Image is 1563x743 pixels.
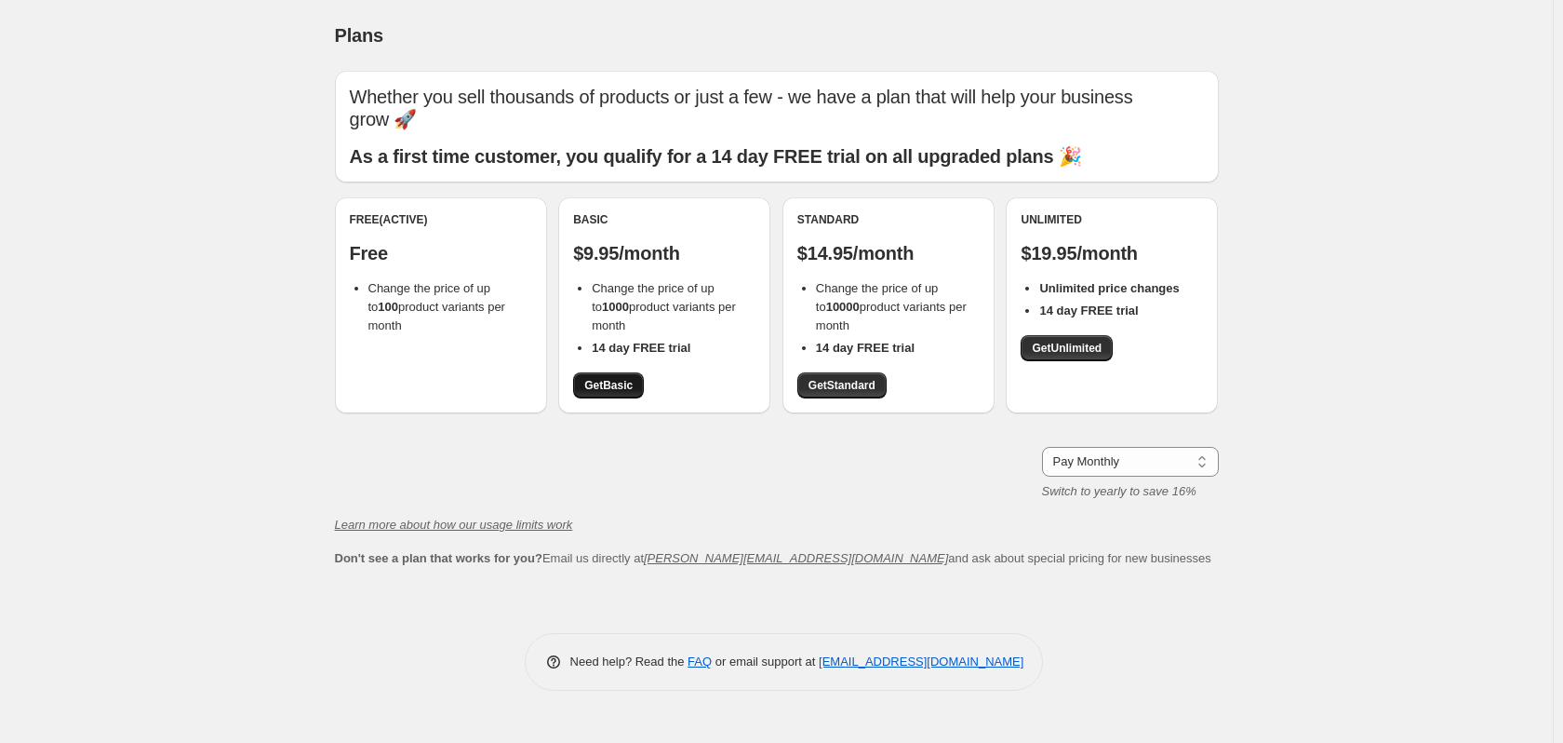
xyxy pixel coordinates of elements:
[1032,341,1102,356] span: Get Unlimited
[712,655,819,669] span: or email support at
[797,372,887,399] a: GetStandard
[350,242,532,264] p: Free
[816,281,967,332] span: Change the price of up to product variants per month
[688,655,712,669] a: FAQ
[602,300,629,314] b: 1000
[819,655,1023,669] a: [EMAIL_ADDRESS][DOMAIN_NAME]
[335,25,383,46] span: Plans
[573,372,644,399] a: GetBasic
[816,341,915,355] b: 14 day FREE trial
[797,242,980,264] p: $14.95/month
[1039,281,1179,295] b: Unlimited price changes
[368,281,505,332] span: Change the price of up to product variants per month
[350,212,532,227] div: Free (Active)
[1021,242,1203,264] p: $19.95/month
[797,212,980,227] div: Standard
[826,300,860,314] b: 10000
[584,378,633,393] span: Get Basic
[592,341,690,355] b: 14 day FREE trial
[350,146,1082,167] b: As a first time customer, you qualify for a 14 day FREE trial on all upgraded plans 🎉
[592,281,736,332] span: Change the price of up to product variants per month
[808,378,875,393] span: Get Standard
[573,242,755,264] p: $9.95/month
[570,655,688,669] span: Need help? Read the
[1042,484,1196,498] i: Switch to yearly to save 16%
[644,551,948,565] a: [PERSON_NAME][EMAIL_ADDRESS][DOMAIN_NAME]
[1021,212,1203,227] div: Unlimited
[335,551,542,565] b: Don't see a plan that works for you?
[378,300,398,314] b: 100
[350,86,1204,130] p: Whether you sell thousands of products or just a few - we have a plan that will help your busines...
[1039,304,1138,317] b: 14 day FREE trial
[573,212,755,227] div: Basic
[335,551,1211,565] span: Email us directly at and ask about special pricing for new businesses
[1021,335,1113,361] a: GetUnlimited
[335,518,573,532] a: Learn more about how our usage limits work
